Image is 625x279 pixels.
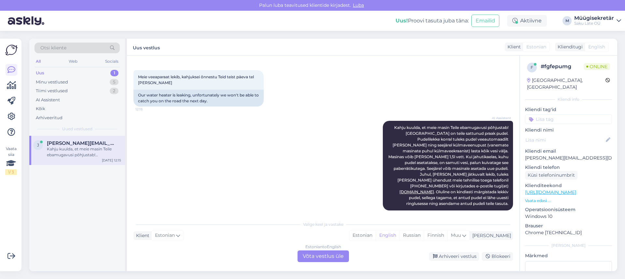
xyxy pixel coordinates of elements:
[527,77,605,91] div: [GEOGRAPHIC_DATA], [GEOGRAPHIC_DATA]
[588,44,605,50] span: English
[138,74,255,85] span: Meie veeaparaat lekib, kahjuksei õnnestu Teid teist päeva tel [PERSON_NAME]
[525,229,612,236] p: Chrome [TECHNICAL_ID]
[36,97,60,103] div: AI Assistent
[574,16,614,21] div: Müügisekretär
[525,164,612,171] p: Kliendi telefon
[525,222,612,229] p: Brauser
[135,107,160,112] span: 12:15
[349,231,376,240] div: Estonian
[584,63,610,70] span: Online
[525,106,612,113] p: Kliendi tag'id
[47,140,115,146] span: jana.nosova@perearstikeskus.net
[525,148,612,155] p: Kliendi email
[487,211,511,216] span: 12:15
[5,169,17,175] div: 1 / 3
[67,57,79,66] div: Web
[562,16,572,25] div: M
[305,244,341,250] div: Estonian to English
[429,252,479,261] div: Arhiveeri vestlus
[574,21,614,26] div: Saku Läte OÜ
[104,57,120,66] div: Socials
[525,127,612,133] p: Kliendi nimi
[526,44,546,50] span: Estonian
[525,96,612,102] div: Kliendi info
[525,198,612,204] p: Vaata edasi ...
[36,115,62,121] div: Arhiveeritud
[155,232,175,239] span: Estonian
[396,18,408,24] b: Uus!
[525,182,612,189] p: Klienditeekond
[376,231,399,240] div: English
[36,88,68,94] div: Tiimi vestlused
[399,189,434,194] a: [DOMAIN_NAME]
[110,79,118,85] div: 5
[505,44,521,50] div: Klient
[37,143,39,147] span: j
[574,16,621,26] a: MüügisekretärSaku Läte OÜ
[525,114,612,124] input: Lisa tag
[5,44,18,56] img: Askly Logo
[525,252,612,259] p: Märkmed
[133,43,160,51] label: Uus vestlus
[471,15,499,27] button: Emailid
[351,2,366,8] span: Luba
[525,243,612,248] div: [PERSON_NAME]
[525,136,604,144] input: Lisa nimi
[396,17,469,25] div: Proovi tasuta juba täna:
[424,231,447,240] div: Finnish
[507,15,547,27] div: Aktiivne
[35,57,42,66] div: All
[40,44,66,51] span: Otsi kliente
[525,189,576,195] a: [URL][DOMAIN_NAME]
[470,232,511,239] div: [PERSON_NAME]
[36,79,68,85] div: Minu vestlused
[541,63,584,70] div: # fgfepumg
[36,70,44,76] div: Uus
[399,231,424,240] div: Russian
[298,250,349,262] div: Võta vestlus üle
[525,213,612,220] p: Windows 10
[133,222,513,227] div: Valige keel ja vastake
[555,44,583,50] div: Klienditugi
[482,252,513,261] div: Blokeeri
[525,155,612,161] p: [PERSON_NAME][EMAIL_ADDRESS][DOMAIN_NAME]
[531,65,533,70] span: f
[388,125,509,206] span: Kahju kuulda, et meie masin Teile ebamugavusi põhjustab! [GEOGRAPHIC_DATA] on teile sattunud praa...
[102,158,121,163] div: [DATE] 12:15
[110,70,118,76] div: 1
[451,232,461,238] span: Muu
[5,146,17,175] div: Vaata siia
[36,106,45,112] div: Kõik
[110,88,118,94] div: 2
[133,232,149,239] div: Klient
[487,116,511,120] span: AI Assistent
[133,90,264,107] div: Our water heater is leaking, unfortunately we won't be able to catch you on the road the next day.
[525,206,612,213] p: Operatsioonisüsteem
[525,171,577,180] div: Küsi telefoninumbrit
[47,146,121,158] div: Kahju kuulda, et meie masin Teile ebamugavusi põhjustab! [GEOGRAPHIC_DATA] on teile sattunud praa...
[62,126,92,132] span: Uued vestlused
